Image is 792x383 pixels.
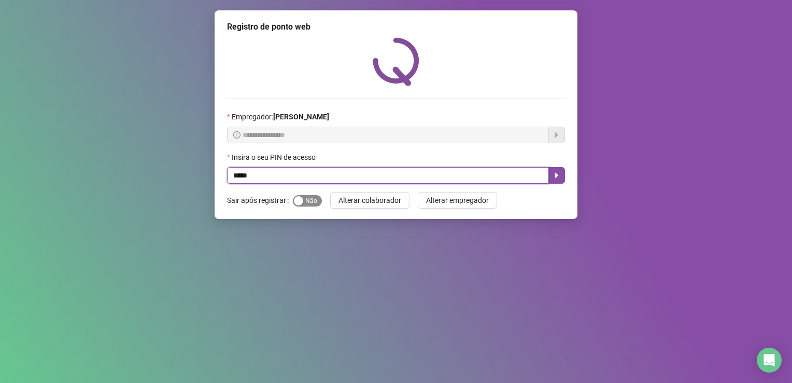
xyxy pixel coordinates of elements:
img: QRPoint [373,37,419,86]
span: Alterar empregador [426,195,489,206]
span: Alterar colaborador [338,195,401,206]
div: Registro de ponto web [227,21,565,33]
div: Open Intercom Messenger [757,348,782,373]
span: info-circle [233,131,241,139]
span: caret-right [553,171,561,180]
button: Alterar empregador [418,192,497,209]
strong: [PERSON_NAME] [273,113,329,121]
label: Sair após registrar [227,192,293,209]
button: Alterar colaborador [330,192,409,209]
span: Empregador : [232,111,329,122]
label: Insira o seu PIN de acesso [227,152,322,163]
